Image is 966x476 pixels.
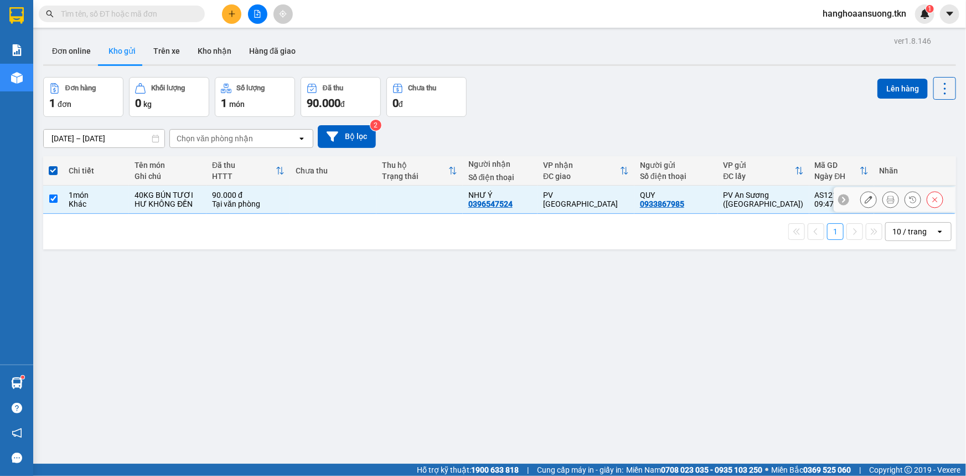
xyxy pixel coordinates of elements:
div: 0933867985 [640,199,684,208]
button: Đã thu90.000đ [301,77,381,117]
button: Trên xe [144,38,189,64]
strong: 0369 525 060 [803,465,851,474]
div: PV An Sương ([GEOGRAPHIC_DATA]) [724,191,804,208]
div: Chọn văn phòng nhận [177,133,253,144]
strong: 1900 633 818 [471,465,519,474]
div: Chi tiết [69,166,123,175]
div: Khối lượng [151,84,185,92]
div: Trạng thái [382,172,448,181]
div: Nhãn [880,166,949,175]
strong: 0708 023 035 - 0935 103 250 [661,465,762,474]
span: đ [340,100,345,109]
b: GỬI : PV An Sương ([GEOGRAPHIC_DATA]) [14,80,176,117]
span: 1 [221,96,227,110]
div: 0396547524 [468,199,513,208]
span: caret-down [945,9,955,19]
div: Tại văn phòng [212,199,285,208]
img: warehouse-icon [11,377,23,389]
img: solution-icon [11,44,23,56]
button: Đơn hàng1đơn [43,77,123,117]
button: Kho gửi [100,38,144,64]
span: copyright [905,466,912,474]
div: Ngày ĐH [815,172,860,181]
div: Tên món [135,161,201,170]
button: file-add [248,4,267,24]
span: ⚪️ [765,468,768,472]
div: 10 / trang [892,226,927,237]
div: VP nhận [543,161,620,170]
div: NHƯ Ý [468,191,532,199]
button: Lên hàng [877,79,928,99]
span: 0 [392,96,399,110]
div: 1 món [69,191,123,199]
span: Miền Bắc [771,464,851,476]
div: Ghi chú [135,172,201,181]
div: ver 1.8.146 [894,35,931,47]
span: notification [12,428,22,438]
sup: 1 [21,376,24,379]
div: Số lượng [237,84,265,92]
button: Kho nhận [189,38,240,64]
button: Đơn online [43,38,100,64]
img: icon-new-feature [920,9,930,19]
div: Đã thu [212,161,276,170]
button: 1 [827,223,844,240]
input: Select a date range. [44,130,164,147]
button: Khối lượng0kg [129,77,209,117]
div: Đơn hàng [65,84,96,92]
sup: 1 [926,5,934,13]
span: 1 [928,5,932,13]
th: Toggle SortBy [376,156,463,186]
div: Khác [69,199,123,208]
div: Mã GD [815,161,860,170]
span: kg [143,100,152,109]
span: Miền Nam [626,464,762,476]
img: logo.jpg [14,14,69,69]
div: 90.000 đ [212,191,285,199]
div: Người nhận [468,160,532,168]
button: Chưa thu0đ [386,77,467,117]
th: Toggle SortBy [809,156,874,186]
span: 90.000 [307,96,340,110]
th: Toggle SortBy [718,156,809,186]
span: aim [279,10,287,18]
span: món [229,100,245,109]
div: ĐC lấy [724,172,795,181]
div: 40KG BÚN TƯƠI [135,191,201,199]
li: Hotline: 1900 8153 [104,41,463,55]
sup: 2 [370,120,381,131]
span: plus [228,10,236,18]
span: 1 [49,96,55,110]
span: search [46,10,54,18]
button: Hàng đã giao [240,38,304,64]
div: VP gửi [724,161,795,170]
img: logo-vxr [9,7,24,24]
button: caret-down [940,4,959,24]
button: Số lượng1món [215,77,295,117]
div: Thu hộ [382,161,448,170]
button: Bộ lọc [318,125,376,148]
span: question-circle [12,403,22,413]
span: | [859,464,861,476]
span: Cung cấp máy in - giấy in: [537,464,623,476]
span: 0 [135,96,141,110]
div: AS1210250002 [815,191,869,199]
span: hanghoaansuong.tkn [814,7,915,21]
img: warehouse-icon [11,72,23,84]
div: PV [GEOGRAPHIC_DATA] [543,191,629,208]
div: Chưa thu [296,166,371,175]
div: QUY [640,191,712,199]
div: HƯ KHÔNG ĐỀN [135,199,201,208]
div: Chưa thu [409,84,437,92]
span: | [527,464,529,476]
span: message [12,453,22,463]
div: Người gửi [640,161,712,170]
div: Số điện thoại [468,173,532,182]
th: Toggle SortBy [206,156,290,186]
div: Số điện thoại [640,172,712,181]
button: aim [273,4,293,24]
button: plus [222,4,241,24]
div: HTTT [212,172,276,181]
div: Sửa đơn hàng [860,191,877,208]
th: Toggle SortBy [538,156,634,186]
